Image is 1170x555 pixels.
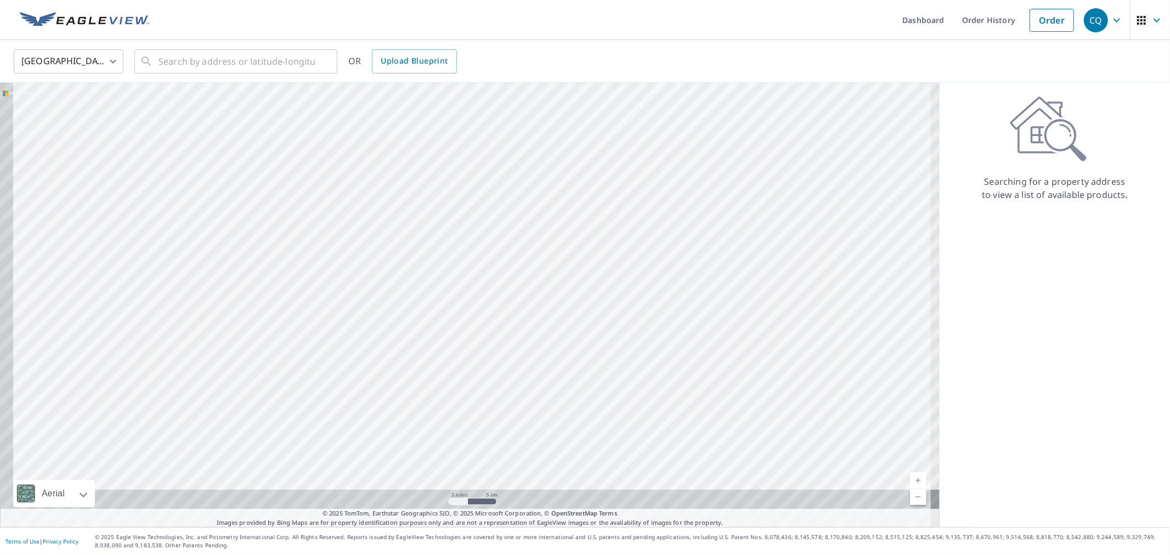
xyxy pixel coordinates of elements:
div: Aerial [13,480,95,507]
div: OR [348,49,457,73]
p: Searching for a property address to view a list of available products. [981,175,1128,201]
p: © 2025 Eagle View Technologies, Inc. and Pictometry International Corp. All Rights Reserved. Repo... [95,533,1165,550]
input: Search by address or latitude-longitude [159,46,315,77]
a: Current Level 10, Zoom In [910,472,926,489]
a: Terms [599,509,617,517]
a: Upload Blueprint [372,49,456,73]
a: Terms of Use [5,537,39,545]
img: EV Logo [20,12,149,29]
div: CQ [1084,8,1108,32]
a: Order [1030,9,1074,32]
div: [GEOGRAPHIC_DATA] [14,46,123,77]
span: © 2025 TomTom, Earthstar Geographics SIO, © 2025 Microsoft Corporation, © [323,509,617,518]
a: Current Level 10, Zoom Out [910,489,926,505]
p: | [5,538,78,545]
div: Aerial [38,480,68,507]
span: Upload Blueprint [381,54,448,68]
a: OpenStreetMap [551,509,597,517]
a: Privacy Policy [43,537,78,545]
